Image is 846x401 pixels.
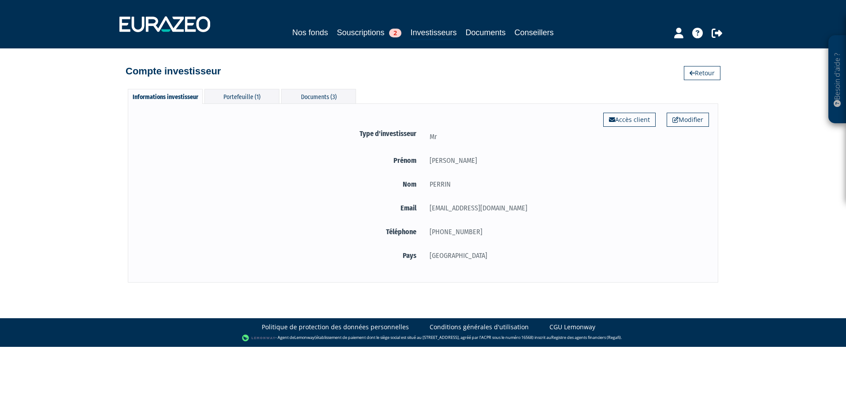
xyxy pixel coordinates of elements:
label: Prénom [137,155,423,166]
a: Retour [684,66,720,80]
h4: Compte investisseur [126,66,221,77]
label: Type d'investisseur [137,128,423,139]
a: CGU Lemonway [549,323,595,331]
a: Registre des agents financiers (Regafi) [551,335,621,341]
div: [GEOGRAPHIC_DATA] [423,250,709,261]
a: Documents [466,26,506,39]
p: Besoin d'aide ? [832,40,842,119]
a: Lemonway [294,335,315,341]
a: Conseillers [515,26,554,39]
span: 2 [389,29,401,37]
a: Accès client [603,113,656,127]
div: Mr [423,131,709,142]
div: Documents (3) [281,89,356,103]
div: Informations investisseur [128,89,203,104]
div: - Agent de (établissement de paiement dont le siège social est situé au [STREET_ADDRESS], agréé p... [9,334,837,342]
a: Conditions générales d'utilisation [430,323,529,331]
label: Téléphone [137,226,423,237]
a: Modifier [667,113,709,127]
div: [PHONE_NUMBER] [423,226,709,237]
div: [PERSON_NAME] [423,155,709,166]
div: PERRIN [423,179,709,190]
label: Email [137,202,423,213]
a: Politique de protection des données personnelles [262,323,409,331]
a: Souscriptions2 [337,26,401,39]
a: Nos fonds [292,26,328,39]
label: Nom [137,179,423,190]
img: logo-lemonway.png [242,334,276,342]
img: 1732889491-logotype_eurazeo_blanc_rvb.png [119,16,210,32]
div: Portefeuille (1) [204,89,279,103]
label: Pays [137,250,423,261]
div: [EMAIL_ADDRESS][DOMAIN_NAME] [423,202,709,213]
a: Investisseurs [410,26,456,40]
